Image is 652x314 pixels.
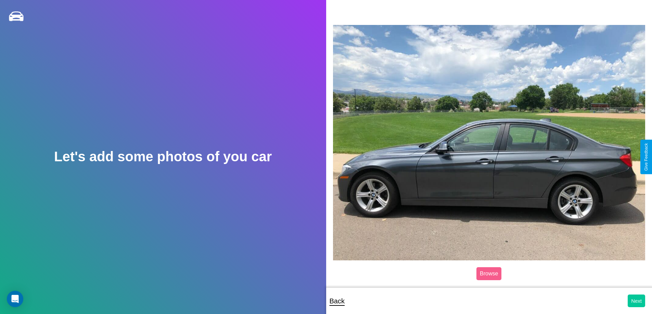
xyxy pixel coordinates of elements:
[628,295,645,307] button: Next
[644,143,649,171] div: Give Feedback
[7,291,23,307] div: Open Intercom Messenger
[54,149,272,164] h2: Let's add some photos of you car
[330,295,345,307] p: Back
[476,267,501,280] label: Browse
[333,25,645,260] img: posted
